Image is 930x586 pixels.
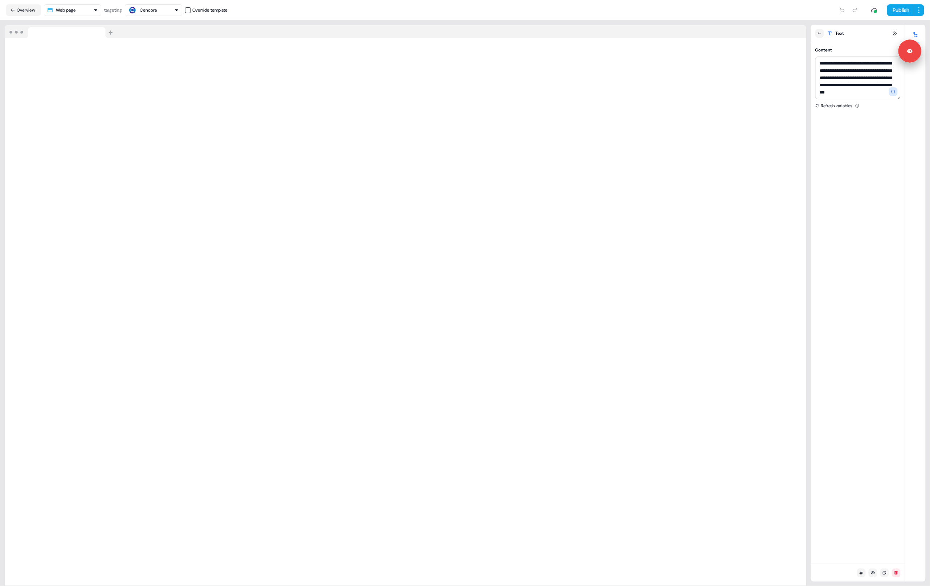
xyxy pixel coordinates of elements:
button: Edits [905,29,926,45]
span: Text [836,30,844,37]
div: targeting [104,7,122,14]
img: Browser topbar [5,25,116,38]
button: Overview [6,4,41,16]
div: Cencora [140,7,157,14]
button: Refresh variables [815,102,852,109]
button: Cencora [125,4,182,16]
div: Override template [192,7,228,14]
div: Web page [56,7,76,14]
div: Content [815,46,832,54]
button: Publish [887,4,914,16]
